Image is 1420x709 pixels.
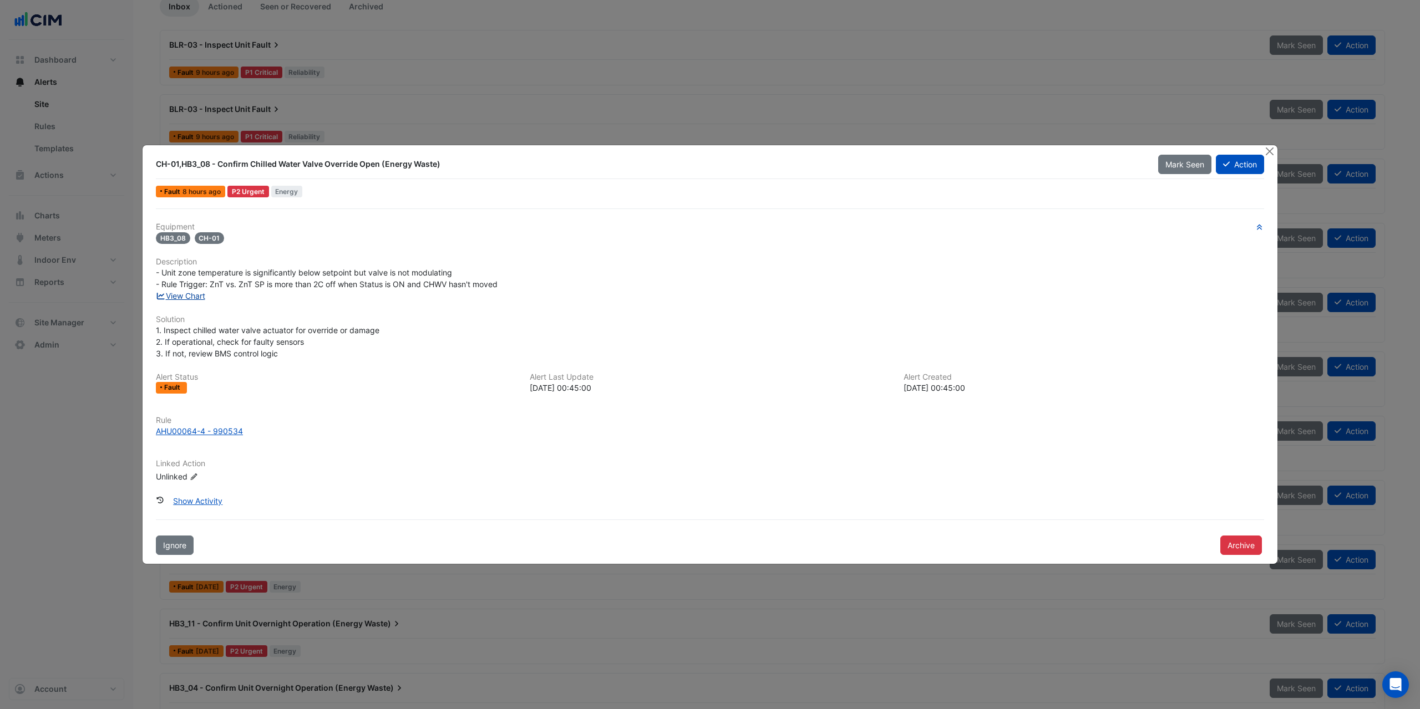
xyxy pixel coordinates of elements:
span: CH-01 [195,232,225,244]
h6: Alert Created [904,373,1264,382]
h6: Alert Last Update [530,373,890,382]
span: Fault [164,188,182,195]
button: Close [1264,145,1275,157]
button: Action [1216,155,1264,174]
div: [DATE] 00:45:00 [530,382,890,394]
h6: Equipment [156,222,1264,232]
fa-icon: Edit Linked Action [190,472,198,481]
h6: Alert Status [156,373,516,382]
span: Fault [164,384,182,391]
div: AHU00064-4 - 990534 [156,425,243,437]
a: AHU00064-4 - 990534 [156,425,1264,437]
h6: Linked Action [156,459,1264,468]
h6: Solution [156,315,1264,324]
button: Mark Seen [1158,155,1211,174]
span: HB3_08 [156,232,190,244]
h6: Description [156,257,1264,267]
div: Unlinked [156,470,289,482]
button: Show Activity [166,491,230,511]
span: Energy [271,186,303,197]
span: Thu 21-Aug-2025 00:45 IST [182,187,221,196]
span: 1. Inspect chilled water valve actuator for override or damage 2. If operational, check for fault... [156,325,379,358]
div: CH-01,HB3_08 - Confirm Chilled Water Valve Override Open (Energy Waste) [156,159,1145,170]
div: P2 Urgent [227,186,269,197]
div: [DATE] 00:45:00 [904,382,1264,394]
span: Ignore [163,540,186,550]
div: Open Intercom Messenger [1382,671,1409,698]
span: Mark Seen [1165,160,1204,169]
a: View Chart [156,291,205,300]
span: - Unit zone temperature is significantly below setpoint but valve is not modulating - Rule Trigge... [156,268,498,289]
button: Ignore [156,535,194,555]
h6: Rule [156,416,1264,425]
button: Archive [1220,535,1262,555]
